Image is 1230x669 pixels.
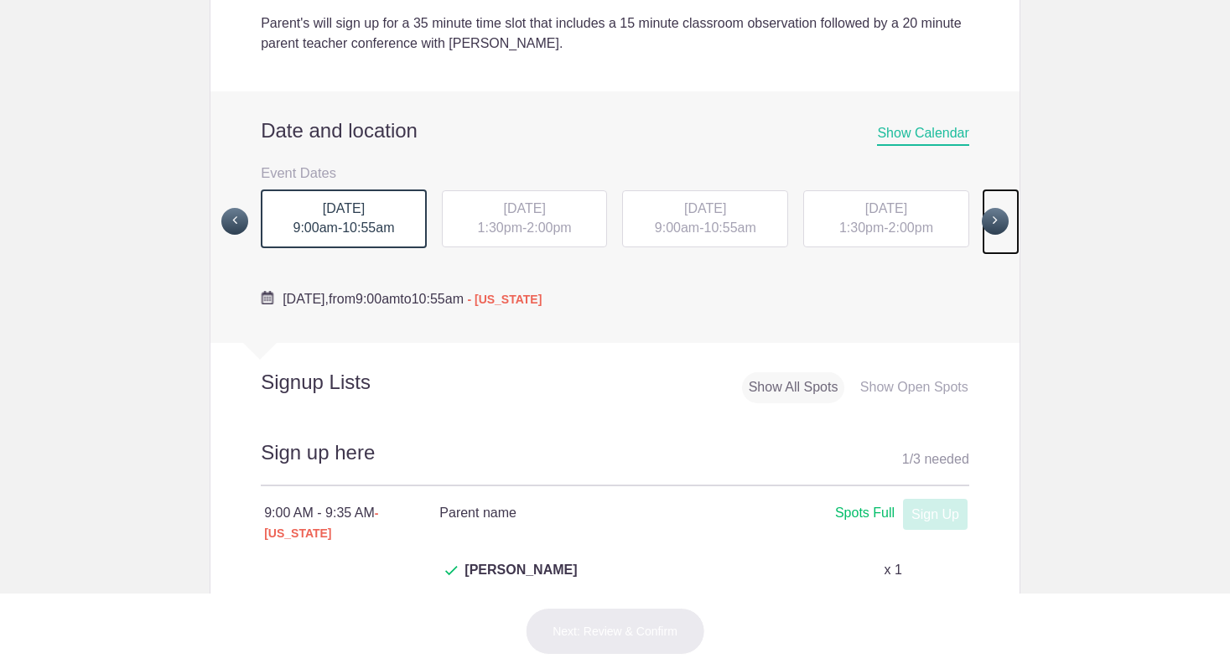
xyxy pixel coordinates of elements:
div: 9:00 AM - 9:35 AM [264,503,439,543]
h2: Date and location [261,118,969,143]
button: Next: Review & Confirm [525,608,705,655]
div: - [442,190,608,247]
span: 1:30pm [839,220,884,235]
p: x 1 [884,560,901,580]
button: [DATE] 9:00am-10:55am [260,189,428,249]
h2: Signup Lists [210,370,480,395]
button: [DATE] 1:30pm-2:00pm [441,189,609,248]
span: 9:00am [293,220,338,235]
div: - [261,189,427,248]
span: 10:55am [342,220,394,235]
span: from to [283,292,542,306]
img: Cal purple [261,291,274,304]
span: [PERSON_NAME] [464,560,577,600]
div: 1 3 needed [902,447,969,472]
span: [DATE] [865,201,907,215]
button: [DATE] 1:30pm-2:00pm [802,189,970,248]
div: Show All Spots [742,372,845,403]
span: 2:00pm [527,220,571,235]
span: [DATE], [283,292,329,306]
div: Spots Full [835,503,895,524]
div: - [803,190,969,247]
span: [DATE] [503,201,545,215]
span: 9:00am [655,220,699,235]
span: Show Calendar [877,126,968,146]
div: Show Open Spots [854,372,975,403]
span: 10:55am [412,292,464,306]
img: Check dark green [445,566,458,576]
span: - [US_STATE] [467,293,542,306]
span: 1:30pm [478,220,522,235]
span: 10:55am [704,220,756,235]
span: / [910,452,913,466]
button: [DATE] 9:00am-10:55am [621,189,789,248]
span: [DATE] [684,201,726,215]
span: 2:00pm [889,220,933,235]
h3: Event Dates [261,160,969,185]
div: Parent's will sign up for a 35 minute time slot that includes a 15 minute classroom observation f... [261,13,969,54]
span: 9:00am [356,292,400,306]
h2: Sign up here [261,438,969,486]
div: - [622,190,788,247]
span: [DATE] [323,201,365,215]
h4: Parent name [439,503,703,523]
